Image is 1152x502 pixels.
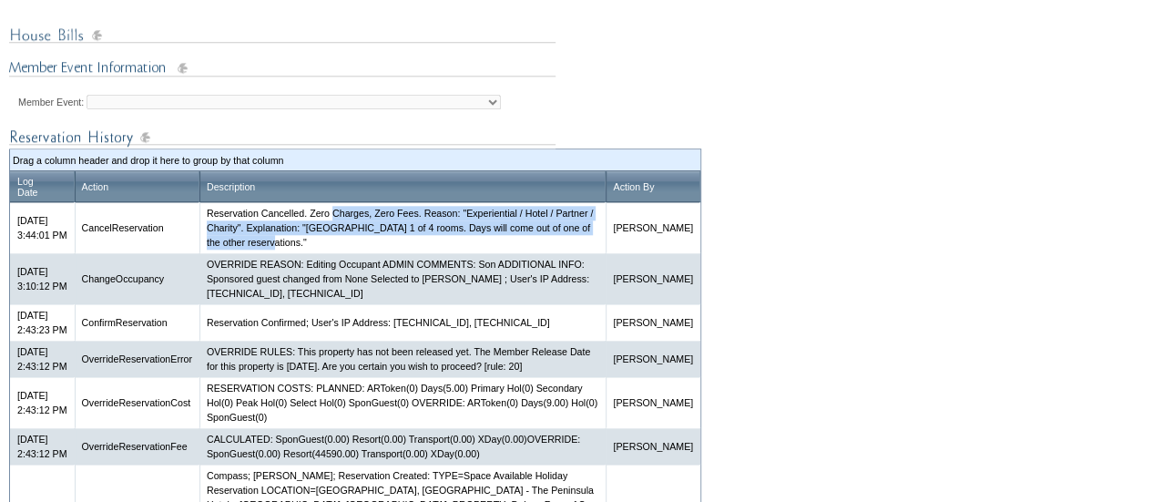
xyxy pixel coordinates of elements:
[199,428,606,465] td: CALCULATED: SponGuest(0.00) Resort(0.00) Transport(0.00) XDay(0.00)OVERRIDE: SponGuest(0.00) Reso...
[10,377,75,428] td: [DATE] 2:43:12 PM
[199,377,606,428] td: RESERVATION COSTS: PLANNED: ARToken(0) Days(5.00) Primary Hol(0) Secondary Hol(0) Peak Hol(0) Sel...
[82,181,109,192] a: Action
[606,253,700,304] td: [PERSON_NAME]
[10,428,75,465] td: [DATE] 2:43:12 PM
[10,202,75,253] td: [DATE] 3:44:01 PM
[606,202,700,253] td: [PERSON_NAME]
[9,126,556,149] img: Reservation Log
[75,304,199,341] td: ConfirmReservation
[606,341,700,377] td: [PERSON_NAME]
[18,97,84,108] label: Member Event:
[10,253,75,304] td: [DATE] 3:10:12 PM
[199,253,606,304] td: OVERRIDE REASON: Editing Occupant ADMIN COMMENTS: Son ADDITIONAL INFO: Sponsored guest changed fr...
[75,377,199,428] td: OverrideReservationCost
[199,341,606,377] td: OVERRIDE RULES: This property has not been released yet. The Member Release Date for this propert...
[75,341,199,377] td: OverrideReservationError
[606,304,700,341] td: [PERSON_NAME]
[17,176,38,198] a: LogDate
[606,428,700,465] td: [PERSON_NAME]
[10,304,75,341] td: [DATE] 2:43:23 PM
[199,171,606,202] th: Drag to group or reorder
[207,181,255,192] a: Description
[10,341,75,377] td: [DATE] 2:43:12 PM
[13,153,698,168] td: Drag a column header and drop it here to group by that column
[199,202,606,253] td: Reservation Cancelled. Zero Charges, Zero Fees. Reason: "Experiential / Hotel / Partner / Charity...
[75,428,199,465] td: OverrideReservationFee
[75,202,199,253] td: CancelReservation
[9,57,556,80] img: Member Event
[606,377,700,428] td: [PERSON_NAME]
[613,181,654,192] a: Action By
[9,24,556,46] img: House Bills
[75,253,199,304] td: ChangeOccupancy
[199,304,606,341] td: Reservation Confirmed; User's IP Address: [TECHNICAL_ID], [TECHNICAL_ID]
